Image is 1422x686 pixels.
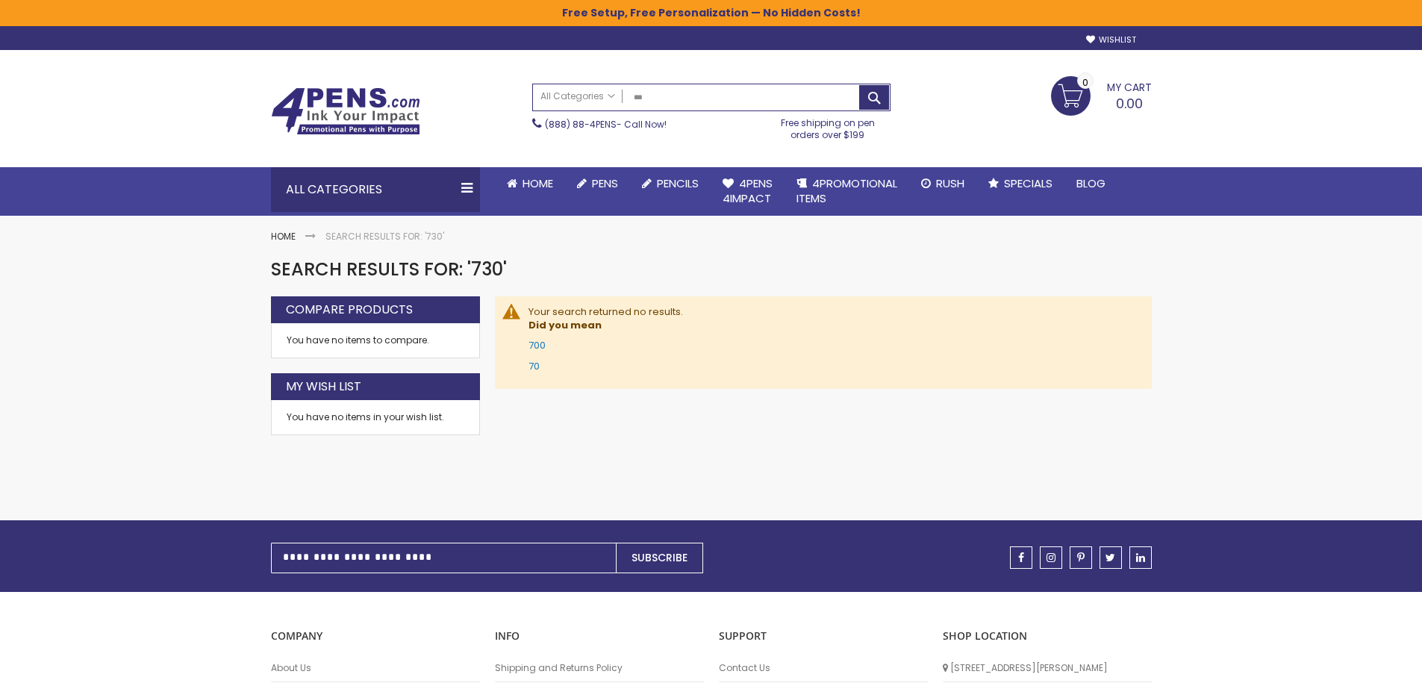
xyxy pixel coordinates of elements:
[1040,546,1062,569] a: instagram
[1018,552,1024,563] span: facebook
[1051,76,1152,113] a: 0.00 0
[528,338,546,352] a: 700
[1077,552,1085,563] span: pinterest
[1010,546,1032,569] a: facebook
[1070,546,1092,569] a: pinterest
[528,319,1137,332] dt: Did you mean
[711,167,785,216] a: 4Pens4impact
[271,167,480,212] div: All Categories
[286,302,413,318] strong: Compare Products
[719,629,928,643] p: Support
[271,323,480,358] div: You have no items to compare.
[1100,546,1122,569] a: twitter
[1004,175,1053,191] span: Specials
[1116,94,1143,113] span: 0.00
[719,662,928,674] a: Contact Us
[1086,34,1136,46] a: Wishlist
[976,167,1064,200] a: Specials
[796,175,897,206] span: 4PROMOTIONAL ITEMS
[632,550,687,565] span: Subscribe
[592,175,618,191] span: Pens
[723,175,773,206] span: 4Pens 4impact
[271,662,480,674] a: About Us
[271,629,480,643] p: COMPANY
[1106,552,1115,563] span: twitter
[533,84,623,109] a: All Categories
[545,118,617,131] a: (888) 88-4PENS
[286,378,361,395] strong: My Wish List
[1082,75,1088,90] span: 0
[785,167,909,216] a: 4PROMOTIONALITEMS
[528,359,540,373] a: 70
[616,543,703,573] button: Subscribe
[1064,167,1117,200] a: Blog
[287,411,464,423] div: You have no items in your wish list.
[936,175,964,191] span: Rush
[545,118,667,131] span: - Call Now!
[271,257,507,281] span: Search results for: '730'
[528,305,1137,372] div: Your search returned no results.
[943,629,1152,643] p: SHOP LOCATION
[765,111,891,141] div: Free shipping on pen orders over $199
[1047,552,1055,563] span: instagram
[909,167,976,200] a: Rush
[1129,546,1152,569] a: linkedin
[271,87,420,135] img: 4Pens Custom Pens and Promotional Products
[1076,175,1106,191] span: Blog
[523,175,553,191] span: Home
[495,662,704,674] a: Shipping and Returns Policy
[325,230,444,243] strong: Search results for: '730'
[943,655,1152,682] li: [STREET_ADDRESS][PERSON_NAME]
[495,167,565,200] a: Home
[630,167,711,200] a: Pencils
[1136,552,1145,563] span: linkedin
[540,90,615,102] span: All Categories
[657,175,699,191] span: Pencils
[495,629,704,643] p: INFO
[271,230,296,243] a: Home
[565,167,630,200] a: Pens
